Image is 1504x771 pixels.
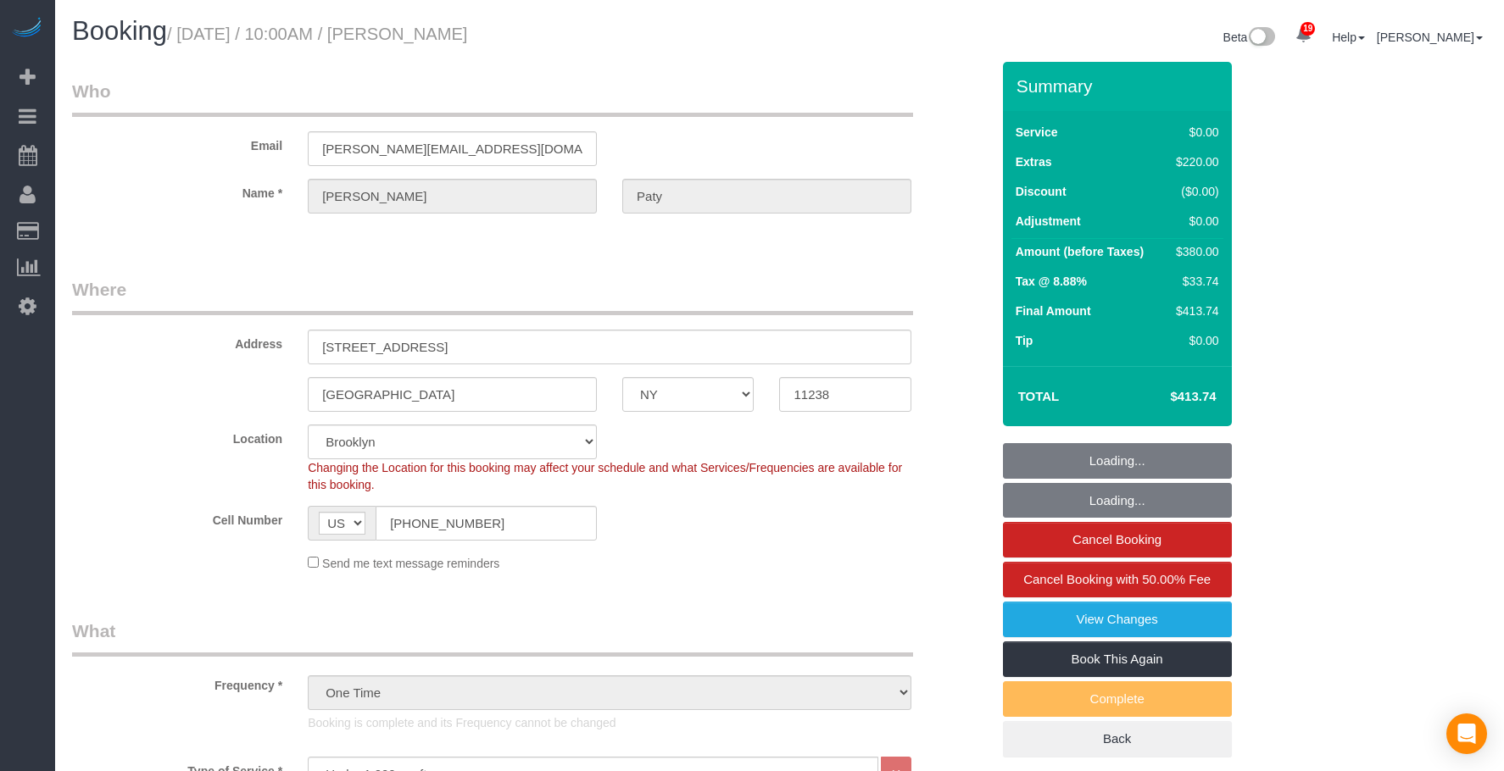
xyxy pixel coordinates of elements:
strong: Total [1018,389,1060,403]
span: Changing the Location for this booking may affect your schedule and what Services/Frequencies are... [308,461,902,491]
a: View Changes [1003,602,1232,637]
a: Book This Again [1003,641,1232,677]
label: Amount (before Taxes) [1016,243,1144,260]
div: ($0.00) [1169,183,1218,200]
input: Cell Number [376,506,597,541]
div: $380.00 [1169,243,1218,260]
span: Send me text message reminders [322,557,499,570]
label: Tax @ 8.88% [1016,273,1087,290]
label: Name * [59,179,295,202]
img: Automaid Logo [10,17,44,41]
div: $0.00 [1169,124,1218,141]
a: Beta [1223,31,1276,44]
label: Adjustment [1016,213,1081,230]
input: Last Name [622,179,911,214]
input: First Name [308,179,597,214]
div: $33.74 [1169,273,1218,290]
legend: Who [72,79,913,117]
span: 19 [1301,22,1315,36]
div: $0.00 [1169,332,1218,349]
label: Final Amount [1016,302,1091,319]
span: Booking [72,16,167,46]
label: Address [59,330,295,352]
a: 19 [1287,17,1320,54]
label: Email [59,131,295,154]
img: New interface [1247,27,1275,49]
a: Back [1003,721,1232,757]
input: Zip Code [779,377,911,412]
input: Email [308,131,597,166]
label: Discount [1016,183,1067,200]
span: Cancel Booking with 50.00% Fee [1023,572,1211,586]
h3: Summary [1017,76,1223,96]
label: Service [1016,124,1058,141]
a: Cancel Booking with 50.00% Fee [1003,562,1232,597]
a: [PERSON_NAME] [1377,31,1483,44]
label: Location [59,424,295,447]
a: Help [1332,31,1365,44]
input: City [308,377,597,412]
small: / [DATE] / 10:00AM / [PERSON_NAME] [167,25,467,43]
a: Cancel Booking [1003,522,1232,557]
h4: $413.74 [1119,390,1216,404]
div: $0.00 [1169,213,1218,230]
p: Booking is complete and its Frequency cannot be changed [308,714,911,731]
legend: What [72,618,913,657]
div: $220.00 [1169,153,1218,170]
label: Extras [1016,153,1052,170]
label: Frequency * [59,671,295,694]
label: Tip [1016,332,1033,349]
div: $413.74 [1169,302,1218,319]
label: Cell Number [59,506,295,529]
div: Open Intercom Messenger [1446,713,1487,754]
legend: Where [72,277,913,315]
